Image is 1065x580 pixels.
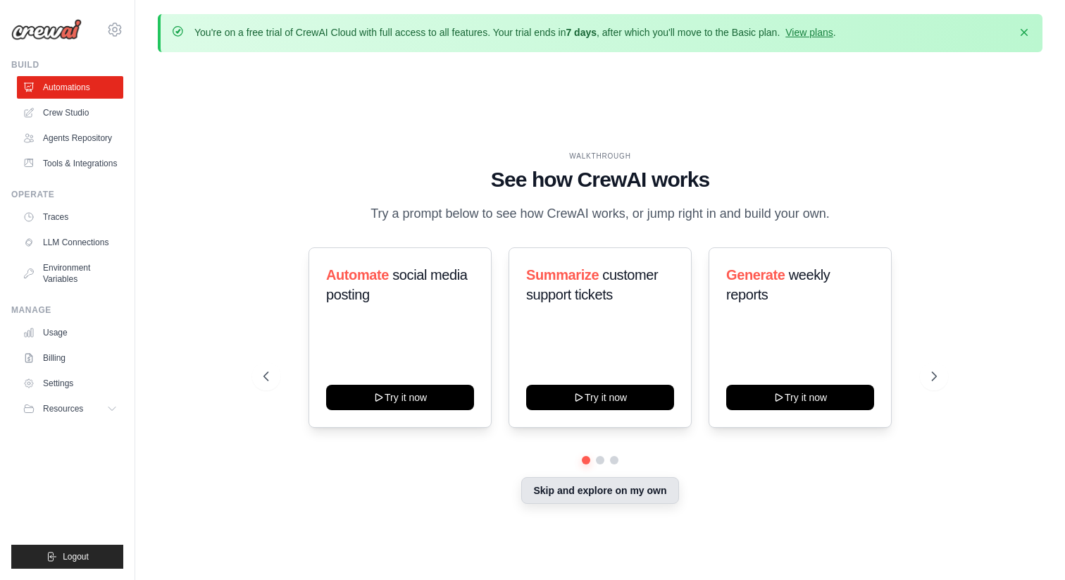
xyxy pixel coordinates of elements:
[566,27,597,38] strong: 7 days
[11,19,82,40] img: Logo
[726,267,830,302] span: weekly reports
[363,204,837,224] p: Try a prompt below to see how CrewAI works, or jump right in and build your own.
[526,385,674,410] button: Try it now
[17,372,123,395] a: Settings
[17,347,123,369] a: Billing
[11,545,123,569] button: Logout
[263,167,938,192] h1: See how CrewAI works
[11,59,123,70] div: Build
[785,27,833,38] a: View plans
[726,267,785,283] span: Generate
[526,267,658,302] span: customer support tickets
[17,257,123,290] a: Environment Variables
[526,267,599,283] span: Summarize
[326,267,468,302] span: social media posting
[17,397,123,420] button: Resources
[17,127,123,149] a: Agents Repository
[17,76,123,99] a: Automations
[11,304,123,316] div: Manage
[63,551,89,562] span: Logout
[194,25,836,39] p: You're on a free trial of CrewAI Cloud with full access to all features. Your trial ends in , aft...
[17,321,123,344] a: Usage
[17,101,123,124] a: Crew Studio
[726,385,874,410] button: Try it now
[263,151,938,161] div: WALKTHROUGH
[521,477,678,504] button: Skip and explore on my own
[43,403,83,414] span: Resources
[326,267,389,283] span: Automate
[17,231,123,254] a: LLM Connections
[326,385,474,410] button: Try it now
[995,512,1065,580] iframe: Chat Widget
[17,152,123,175] a: Tools & Integrations
[11,189,123,200] div: Operate
[17,206,123,228] a: Traces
